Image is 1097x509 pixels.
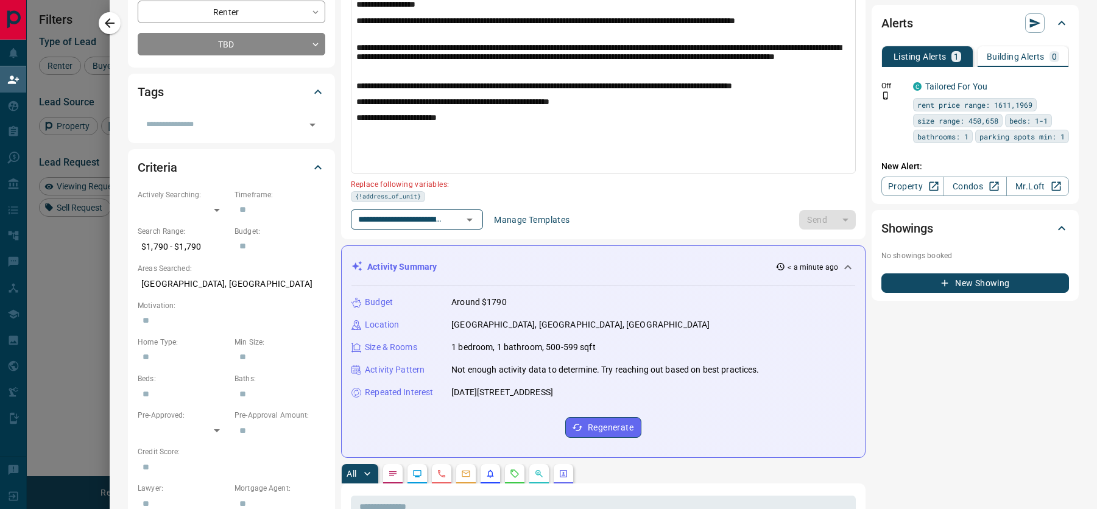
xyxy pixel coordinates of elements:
span: {!address_of_unit} [355,192,421,202]
button: Manage Templates [487,210,577,230]
h2: Alerts [881,13,913,33]
p: Budget [365,296,393,309]
p: [DATE][STREET_ADDRESS] [451,386,553,399]
a: Tailored For You [925,82,987,91]
p: Around $1790 [451,296,507,309]
p: Baths: [235,373,325,384]
svg: Agent Actions [559,469,568,479]
p: Pre-Approval Amount: [235,410,325,421]
p: 1 [954,52,959,61]
p: $1,790 - $1,790 [138,237,228,257]
span: bathrooms: 1 [917,130,968,142]
p: Listing Alerts [894,52,947,61]
svg: Notes [388,469,398,479]
h2: Showings [881,219,933,238]
p: New Alert: [881,160,1069,173]
p: Credit Score: [138,446,325,457]
a: Property [881,177,944,196]
button: New Showing [881,273,1069,293]
p: Search Range: [138,226,228,237]
p: Activity Pattern [365,363,425,376]
button: Open [304,116,321,133]
svg: Calls [437,469,446,479]
div: Showings [881,214,1069,243]
div: Tags [138,77,325,107]
p: Off [881,80,906,91]
p: Building Alerts [987,52,1045,61]
p: Not enough activity data to determine. Try reaching out based on best practices. [451,363,760,376]
p: Areas Searched: [138,263,325,274]
p: Motivation: [138,300,325,311]
span: parking spots min: 1 [979,130,1065,142]
p: Actively Searching: [138,189,228,200]
a: Condos [944,177,1006,196]
p: Lawyer: [138,483,228,494]
p: [GEOGRAPHIC_DATA], [GEOGRAPHIC_DATA] [138,274,325,294]
div: Criteria [138,153,325,182]
p: No showings booked [881,250,1069,261]
p: All [347,469,356,478]
span: rent price range: 1611,1969 [917,99,1032,111]
svg: Emails [461,469,471,479]
svg: Listing Alerts [485,469,495,479]
p: Activity Summary [367,261,437,273]
p: Home Type: [138,337,228,348]
p: 1 bedroom, 1 bathroom, 500-599 sqft [451,341,596,354]
p: Min Size: [235,337,325,348]
div: Activity Summary< a minute ago [351,256,855,278]
div: Alerts [881,9,1069,38]
h2: Tags [138,82,163,102]
button: Regenerate [565,417,641,438]
svg: Push Notification Only [881,91,890,100]
span: size range: 450,658 [917,114,998,127]
p: 0 [1052,52,1057,61]
h2: Criteria [138,158,177,177]
p: Pre-Approved: [138,410,228,421]
p: Mortgage Agent: [235,483,325,494]
svg: Requests [510,469,520,479]
p: [GEOGRAPHIC_DATA], [GEOGRAPHIC_DATA], [GEOGRAPHIC_DATA] [451,318,710,331]
p: Repeated Interest [365,386,433,399]
a: Mr.Loft [1006,177,1069,196]
p: Size & Rooms [365,341,417,354]
svg: Opportunities [534,469,544,479]
p: < a minute ago [788,262,838,273]
p: Timeframe: [235,189,325,200]
p: Location [365,318,399,331]
div: TBD [138,33,325,55]
div: condos.ca [913,82,922,91]
p: Beds: [138,373,228,384]
span: beds: 1-1 [1009,114,1048,127]
svg: Lead Browsing Activity [412,469,422,479]
p: Replace following variables: [351,175,847,191]
div: split button [799,210,856,230]
p: Budget: [235,226,325,237]
div: Renter [138,1,325,23]
button: Open [461,211,478,228]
